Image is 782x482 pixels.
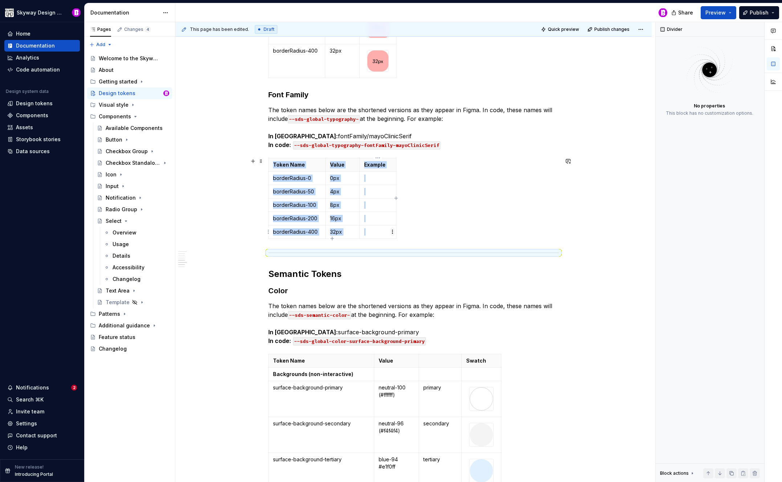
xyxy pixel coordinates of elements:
[87,40,114,50] button: Add
[548,26,579,32] span: Quick preview
[15,471,53,477] p: Introducing Portal
[106,206,137,213] div: Radio Group
[87,320,172,331] div: Additional guidance
[99,78,137,85] div: Getting started
[101,250,172,262] a: Details
[94,157,172,169] a: Checkbox Standalone
[330,161,355,168] p: Value
[4,382,80,393] button: Notifications2
[330,215,355,222] p: 16px
[273,357,370,364] p: Token Name
[4,64,80,75] a: Code automation
[94,134,172,146] a: Button
[16,42,55,49] div: Documentation
[87,53,172,64] a: Welcome to the Skyway Design System!
[273,188,321,195] p: borderRadius-50
[71,385,77,391] span: 2
[268,132,338,140] strong: In [GEOGRAPHIC_DATA]:
[87,76,172,87] div: Getting started
[273,215,321,222] p: borderRadius-200
[379,357,414,364] p: Value
[16,384,49,391] div: Notifications
[701,6,736,19] button: Preview
[539,24,582,34] button: Quick preview
[4,28,80,40] a: Home
[379,456,414,470] p: blue-94 #e1f0ff
[87,53,172,355] div: Page tree
[87,111,172,122] div: Components
[96,42,105,48] span: Add
[364,161,392,168] p: Example
[90,26,111,32] div: Pages
[379,420,414,434] p: neutral-96 (#f4f4f4)
[99,113,131,120] div: Components
[106,217,122,225] div: Select
[268,106,559,149] p: The token names below are the shortened versions as they appear in Figma. In code, these names wi...
[15,464,44,470] p: New release!
[4,394,80,405] button: Search ⌘K
[739,6,779,19] button: Publish
[87,331,172,343] a: Feature status
[106,171,117,178] div: Icon
[94,215,172,227] a: Select
[330,175,355,182] p: 0px
[367,50,388,72] img: bf440f83-da2d-454b-9175-dc86cc9f23e5.png
[379,384,414,399] p: neutral-100 (#ffffff)
[163,90,169,96] img: Bobby Davis
[99,55,159,62] div: Welcome to the Skyway Design System!
[4,122,80,133] a: Assets
[585,24,633,34] button: Publish changes
[17,9,63,16] div: Skyway Design System
[99,310,120,318] div: Patterns
[268,286,559,296] h3: Color
[273,371,353,377] strong: Backgrounds (non-interactive)
[113,229,137,236] div: Overview
[94,285,172,297] a: Text Area
[330,188,355,195] p: 4px
[330,228,355,236] p: 32px
[705,9,726,16] span: Preview
[16,112,48,119] div: Components
[1,5,83,20] button: Skyway Design SystemBobby Davis
[264,26,274,32] span: Draft
[16,54,39,61] div: Analytics
[293,141,440,150] code: --sds-global-typography-fontFamily-mayoClinicSerif
[99,345,127,352] div: Changelog
[94,169,172,180] a: Icon
[288,311,351,319] code: --sds-semantic-color-
[4,98,80,109] a: Design tokens
[268,268,559,280] h2: Semantic Tokens
[94,297,172,308] a: Template
[5,8,14,17] img: 7d2f9795-fa08-4624-9490-5a3f7218a56a.png
[466,357,497,364] p: Swatch
[124,26,151,32] div: Changes
[660,470,689,476] div: Block actions
[113,252,130,260] div: Details
[4,430,80,441] button: Contact support
[72,8,81,17] img: Bobby Davis
[16,420,37,427] div: Settings
[268,328,338,336] strong: In [GEOGRAPHIC_DATA]:
[16,66,60,73] div: Code automation
[694,103,725,109] div: No properties
[16,396,44,403] div: Search ⌘K
[4,110,80,121] a: Components
[268,141,291,148] strong: In code:
[87,308,172,320] div: Patterns
[273,161,321,168] p: Token Name
[330,201,355,209] p: 8px
[94,122,172,134] a: Available Components
[678,9,693,16] span: Share
[16,100,53,107] div: Design tokens
[101,238,172,250] a: Usage
[273,175,321,182] p: borderRadius-0
[6,89,49,94] div: Design system data
[87,64,172,76] a: About
[273,201,321,209] p: borderRadius-100
[16,136,61,143] div: Storybook stories
[423,384,457,391] p: primary
[666,110,753,116] div: This block has no customization options.
[99,101,129,109] div: Visual style
[90,9,159,16] div: Documentation
[99,334,135,341] div: Feature status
